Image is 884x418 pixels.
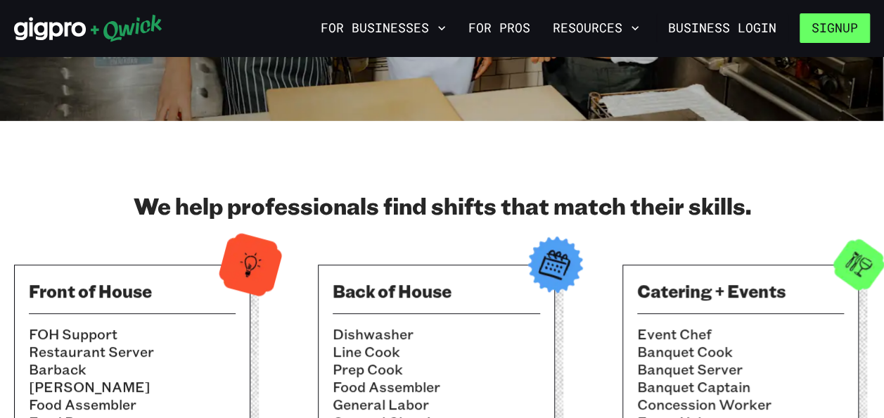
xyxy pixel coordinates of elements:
[800,13,870,43] button: Signup
[637,343,844,360] li: Banquet Cook
[29,360,236,378] li: Barback
[29,378,236,395] li: [PERSON_NAME]
[637,279,844,302] h3: Catering + Events
[315,16,451,40] button: For Businesses
[463,16,536,40] a: For Pros
[333,279,539,302] h3: Back of House
[333,325,539,343] li: Dishwasher
[333,395,539,413] li: General Labor
[333,343,539,360] li: Line Cook
[547,16,645,40] button: Resources
[637,395,844,413] li: Concession Worker
[29,325,236,343] li: FOH Support
[333,360,539,378] li: Prep Cook
[14,191,870,220] h2: We help professionals find shifts that match their skills.
[29,279,236,302] h3: Front of House
[637,378,844,395] li: Banquet Captain
[333,378,539,395] li: Food Assembler
[637,325,844,343] li: Event Chef
[637,360,844,378] li: Banquet Server
[29,343,236,360] li: Restaurant Server
[656,13,788,43] a: Business Login
[29,395,236,413] li: Food Assembler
